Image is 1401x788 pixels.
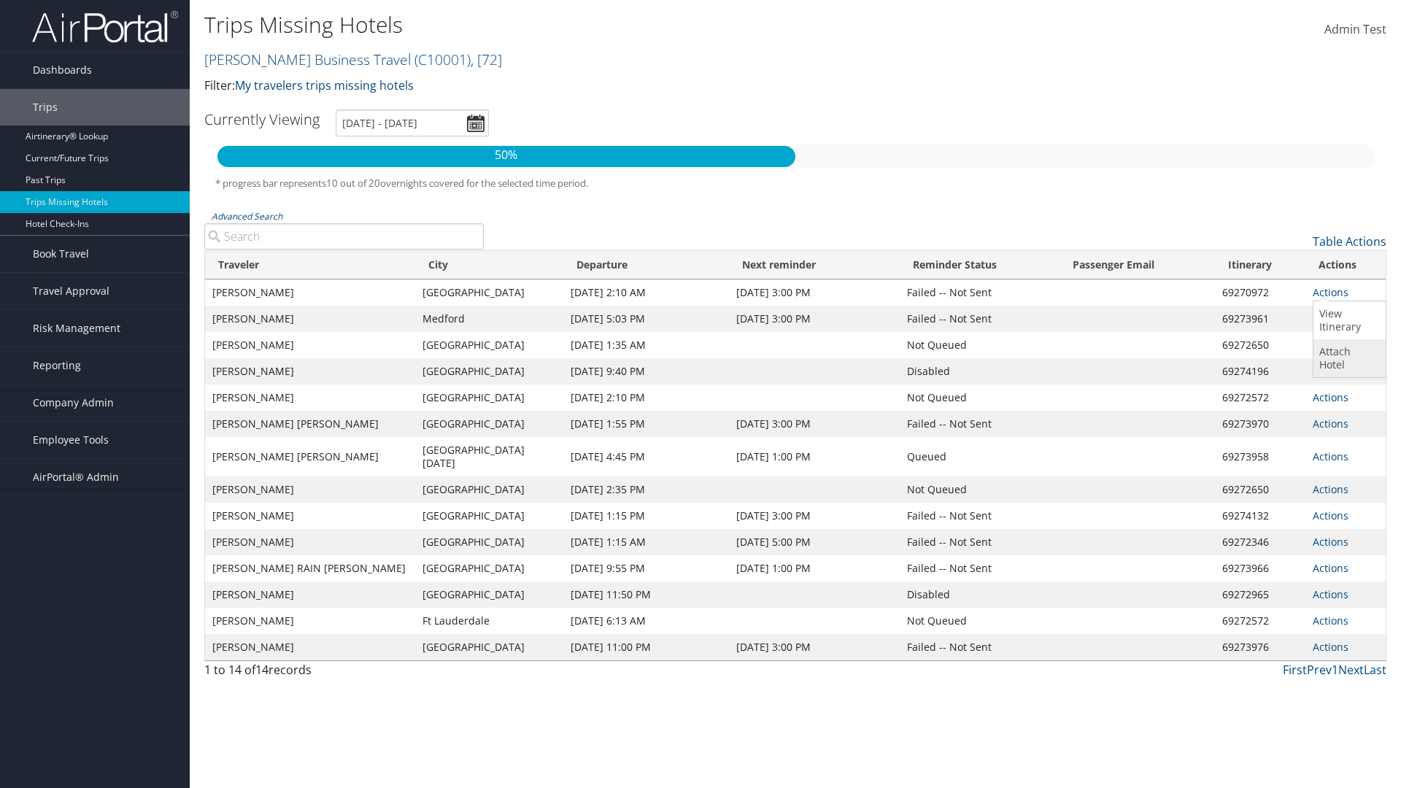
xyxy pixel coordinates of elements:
[729,411,900,437] td: [DATE] 3:00 PM
[205,411,415,437] td: [PERSON_NAME] [PERSON_NAME]
[1215,279,1305,306] td: 69270972
[204,50,502,69] a: [PERSON_NAME] Business Travel
[415,608,563,634] td: Ft Lauderdale
[415,251,563,279] th: City: activate to sort column ascending
[1313,535,1348,549] a: Actions
[900,306,1060,332] td: Failed -- Not Sent
[1215,529,1305,555] td: 69272346
[1215,437,1305,476] td: 69273958
[563,634,728,660] td: [DATE] 11:00 PM
[205,332,415,358] td: [PERSON_NAME]
[415,476,563,503] td: [GEOGRAPHIC_DATA]
[563,306,728,332] td: [DATE] 5:03 PM
[1215,555,1305,582] td: 69273966
[33,422,109,458] span: Employee Tools
[1215,503,1305,529] td: 69274132
[1215,476,1305,503] td: 69272650
[1313,614,1348,627] a: Actions
[563,437,728,476] td: [DATE] 4:45 PM
[1313,587,1348,601] a: Actions
[204,661,484,686] div: 1 to 14 of records
[563,411,728,437] td: [DATE] 1:55 PM
[415,529,563,555] td: [GEOGRAPHIC_DATA]
[204,223,484,250] input: Advanced Search
[205,634,415,660] td: [PERSON_NAME]
[1313,640,1348,654] a: Actions
[900,358,1060,385] td: Disabled
[205,582,415,608] td: [PERSON_NAME]
[204,77,992,96] p: Filter:
[415,582,563,608] td: [GEOGRAPHIC_DATA]
[217,146,795,165] p: 50%
[1215,411,1305,437] td: 69273970
[33,273,109,309] span: Travel Approval
[205,306,415,332] td: [PERSON_NAME]
[563,385,728,411] td: [DATE] 2:10 PM
[1060,251,1215,279] th: Passenger Email: activate to sort column ascending
[326,177,380,190] span: 10 out of 20
[33,310,120,347] span: Risk Management
[900,385,1060,411] td: Not Queued
[563,476,728,503] td: [DATE] 2:35 PM
[900,555,1060,582] td: Failed -- Not Sent
[205,503,415,529] td: [PERSON_NAME]
[1313,301,1382,339] a: View Itinerary
[1215,385,1305,411] td: 69272572
[205,529,415,555] td: [PERSON_NAME]
[900,476,1060,503] td: Not Queued
[1313,390,1348,404] a: Actions
[1313,482,1348,496] a: Actions
[1313,449,1348,463] a: Actions
[900,251,1060,279] th: Reminder Status
[205,555,415,582] td: [PERSON_NAME] RAIN [PERSON_NAME]
[204,9,992,40] h1: Trips Missing Hotels
[1215,582,1305,608] td: 69272965
[1307,662,1332,678] a: Prev
[415,385,563,411] td: [GEOGRAPHIC_DATA]
[414,50,471,69] span: ( C10001 )
[729,555,900,582] td: [DATE] 1:00 PM
[415,555,563,582] td: [GEOGRAPHIC_DATA]
[1364,662,1386,678] a: Last
[33,459,119,495] span: AirPortal® Admin
[563,332,728,358] td: [DATE] 1:35 AM
[415,332,563,358] td: [GEOGRAPHIC_DATA]
[1215,634,1305,660] td: 69273976
[415,503,563,529] td: [GEOGRAPHIC_DATA]
[415,437,563,476] td: [GEOGRAPHIC_DATA][DATE]
[563,608,728,634] td: [DATE] 6:13 AM
[1332,662,1338,678] a: 1
[900,411,1060,437] td: Failed -- Not Sent
[900,279,1060,306] td: Failed -- Not Sent
[33,89,58,125] span: Trips
[563,279,728,306] td: [DATE] 2:10 AM
[415,358,563,385] td: [GEOGRAPHIC_DATA]
[900,503,1060,529] td: Failed -- Not Sent
[1313,285,1348,299] a: Actions
[415,634,563,660] td: [GEOGRAPHIC_DATA]
[205,437,415,476] td: [PERSON_NAME] [PERSON_NAME]
[900,608,1060,634] td: Not Queued
[205,358,415,385] td: [PERSON_NAME]
[33,385,114,421] span: Company Admin
[729,634,900,660] td: [DATE] 3:00 PM
[729,503,900,529] td: [DATE] 3:00 PM
[729,306,900,332] td: [DATE] 3:00 PM
[415,411,563,437] td: [GEOGRAPHIC_DATA]
[563,251,728,279] th: Departure: activate to sort column ascending
[1324,7,1386,53] a: Admin Test
[205,608,415,634] td: [PERSON_NAME]
[1324,21,1386,37] span: Admin Test
[212,210,282,223] a: Advanced Search
[900,582,1060,608] td: Disabled
[1283,662,1307,678] a: First
[1313,233,1386,250] a: Table Actions
[1338,662,1364,678] a: Next
[563,555,728,582] td: [DATE] 9:55 PM
[900,332,1060,358] td: Not Queued
[729,529,900,555] td: [DATE] 5:00 PM
[205,385,415,411] td: [PERSON_NAME]
[900,529,1060,555] td: Failed -- Not Sent
[33,347,81,384] span: Reporting
[1313,339,1382,377] a: Attach Hotel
